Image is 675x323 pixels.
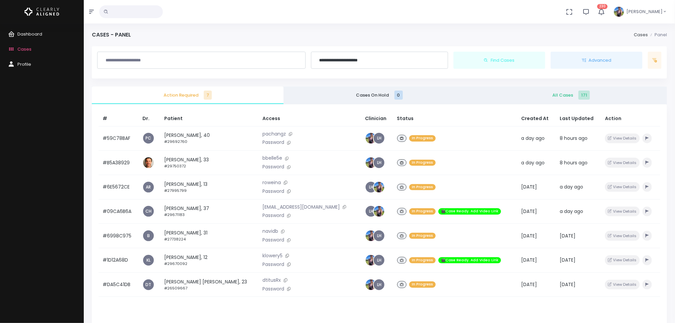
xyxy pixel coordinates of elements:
a: DT [143,279,154,290]
p: Password [262,285,357,293]
span: [DATE] [521,257,537,263]
a: CH [143,206,154,217]
span: [PERSON_NAME] [626,8,663,15]
span: In Progress [409,257,436,264]
a: LH [374,133,384,144]
p: Password [262,212,357,219]
span: In Progress [409,281,436,288]
p: Password [262,188,357,195]
p: roweina [262,179,357,186]
a: LH [374,157,384,168]
small: #27738224 [164,236,186,242]
th: Dr. [138,111,160,126]
p: klowery5 [262,252,357,260]
th: Last Updated [556,111,601,126]
td: #DA5C41DB [99,272,138,297]
span: LH [374,279,384,290]
th: Clinician [361,111,393,126]
span: In Progress [409,135,436,142]
span: [DATE] [521,232,537,239]
span: Cases [17,46,32,52]
span: 8 hours ago [560,159,588,166]
span: 🎬Case Ready. Add Video Link [438,257,501,264]
button: View Details [605,231,639,240]
th: # [99,111,138,126]
span: In Progress [409,208,436,215]
td: [PERSON_NAME], 33 [160,151,258,175]
small: #29671183 [164,212,185,217]
span: 🎬Case Ready. Add Video Link [438,208,501,215]
td: [PERSON_NAME] [PERSON_NAME], 23 [160,272,258,297]
p: Password [262,236,357,244]
span: In Progress [409,160,436,166]
span: Action Required [97,92,278,99]
button: View Details [605,255,639,265]
p: navidb [262,228,357,235]
span: [DATE] [521,208,537,215]
span: [DATE] [560,281,575,288]
button: Advanced [551,52,642,69]
button: View Details [605,133,639,143]
button: View Details [605,280,639,289]
td: [PERSON_NAME], 31 [160,224,258,248]
button: View Details [605,182,639,192]
span: In Progress [409,184,436,191]
h4: Cases - Panel [92,32,131,38]
th: Status [393,111,517,126]
small: #29670092 [164,261,187,266]
a: LH [366,206,376,217]
a: LH [366,182,376,193]
td: #1D12A68D [99,248,138,273]
small: #29692760 [164,139,187,144]
span: Cases On Hold [289,92,470,99]
span: Profile [17,61,31,67]
td: [PERSON_NAME], 40 [160,126,258,151]
small: #27995799 [164,188,187,193]
span: All Cases [481,92,662,99]
button: View Details [605,207,639,216]
span: [DATE] [521,183,537,190]
p: Password [262,163,357,171]
span: a day ago [521,135,545,142]
span: 171 [578,91,590,100]
p: [EMAIL_ADDRESS][DOMAIN_NAME] [262,204,357,211]
small: #26509667 [164,285,187,291]
img: Logo Horizontal [24,5,59,19]
button: View Details [605,158,639,167]
p: bbelle5e [262,155,357,162]
th: Action [601,111,660,126]
td: #59C78BAF [99,126,138,151]
a: B [143,230,154,241]
p: dtitusRx [262,277,357,284]
span: Dashboard [17,31,42,37]
td: #09CA6B6A [99,199,138,224]
small: #29750372 [164,163,186,169]
a: LH [374,255,384,266]
span: a day ago [521,159,545,166]
p: Password [262,261,357,268]
a: PC [143,133,154,144]
span: [DATE] [560,232,575,239]
p: pachangz [262,130,357,138]
span: a day ago [560,183,583,190]
td: #6E5672CE [99,175,138,199]
td: #B5A38929 [99,151,138,175]
li: Panel [648,32,667,38]
a: AR [143,182,154,193]
a: LH [374,230,384,241]
span: 8 hours ago [560,135,588,142]
a: KL [143,255,154,266]
td: [PERSON_NAME], 12 [160,248,258,273]
span: In Progress [409,233,436,239]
